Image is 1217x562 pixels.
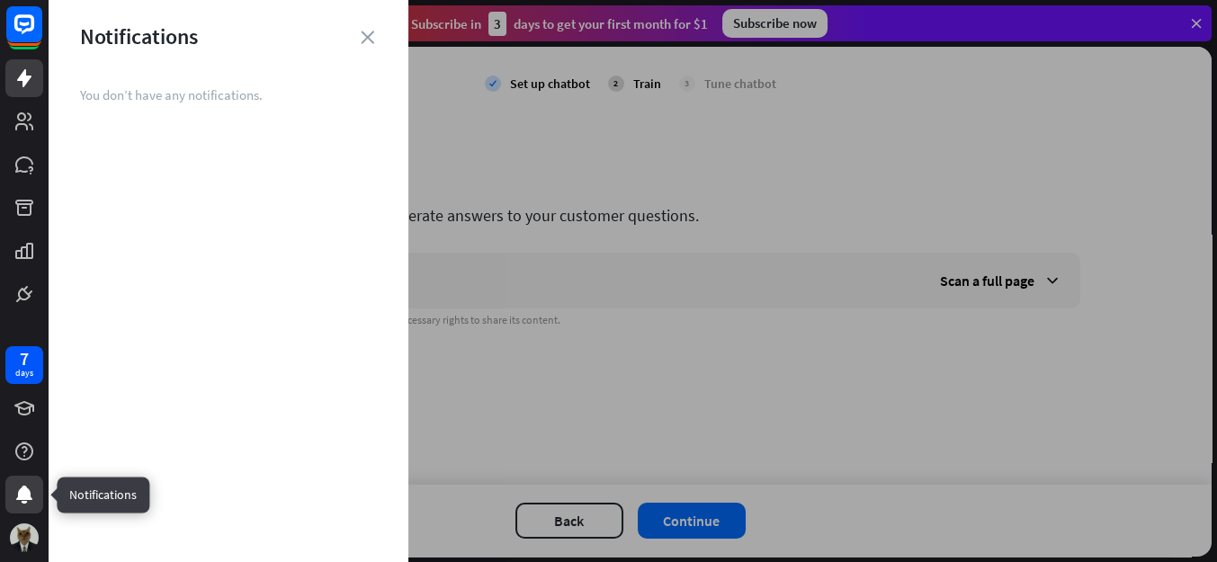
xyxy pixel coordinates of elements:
[49,22,408,50] div: Notifications
[49,86,408,103] div: You don’t have any notifications.
[15,367,33,379] div: days
[20,351,29,367] div: 7
[14,7,68,61] button: Open LiveChat chat widget
[5,346,43,384] a: 7 days
[361,31,374,44] i: close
